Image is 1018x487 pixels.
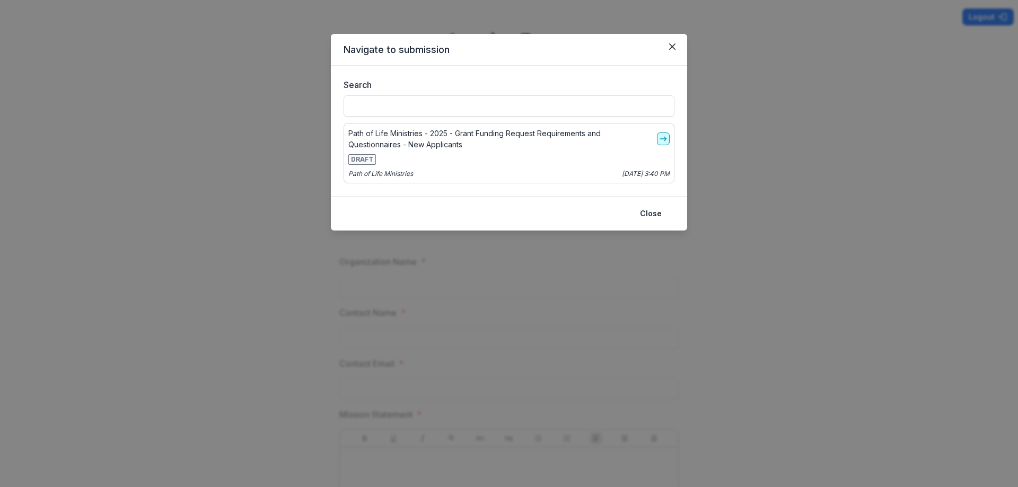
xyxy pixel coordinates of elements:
[622,169,670,179] p: [DATE] 3:40 PM
[331,34,687,66] header: Navigate to submission
[348,169,413,179] p: Path of Life Ministries
[664,38,681,55] button: Close
[348,128,653,150] p: Path of Life Ministries - 2025 - Grant Funding Request Requirements and Questionnaires - New Appl...
[348,154,376,165] span: DRAFT
[344,78,668,91] label: Search
[634,205,668,222] button: Close
[657,132,670,145] a: go-to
